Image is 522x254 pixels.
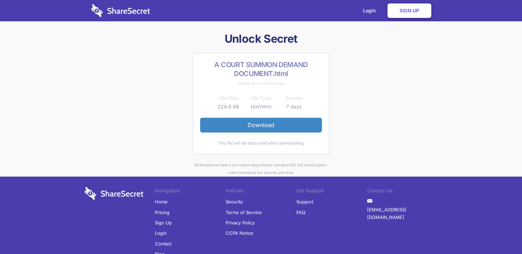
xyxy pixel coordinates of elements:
li: Get Support [296,187,367,197]
a: Sign Up [155,218,172,228]
a: Privacy Policy [226,218,255,228]
div: Shared about 4 hours ago [200,80,322,87]
a: Pricing [155,207,169,218]
a: Security [226,197,243,207]
a: Login [155,228,167,238]
a: FAQ [296,207,305,218]
div: All ShareSecret data is encrypted using industry standard AES 256 bit encryption. about our secur... [82,161,441,177]
a: CCPA Notice [226,228,253,238]
a: Contact [155,239,171,249]
th: File Size [212,94,245,102]
h2: A COURT SUMMON DEMAND DOCUMENT.html [200,60,322,78]
td: 228.6 KB [212,103,245,111]
th: Expires [277,94,310,102]
a: Learn more [228,170,247,174]
a: Support [296,197,313,207]
h1: Unlock Secret [82,32,441,46]
img: logo-wordmark-white-trans-d4663122ce5f474addd5e946df7df03e33cb6a1c49d2221995e7729f52c070b2.svg [91,4,150,17]
a: Home [155,197,168,207]
li: Policies [226,187,296,197]
a: Sign Up [387,3,431,18]
a: [EMAIL_ADDRESS][DOMAIN_NAME] [367,204,438,223]
th: File Type [245,94,277,102]
li: Contact Us [367,187,438,197]
img: logo-wordmark-white-trans-d4663122ce5f474addd5e946df7df03e33cb6a1c49d2221995e7729f52c070b2.svg [85,187,144,200]
li: Navigation [155,187,226,197]
div: This file will be destroyed after downloading. [200,139,322,147]
td: 7 days [277,103,310,111]
td: text/html [245,103,277,111]
a: Terms of Service [226,207,262,218]
a: Download [200,118,322,132]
